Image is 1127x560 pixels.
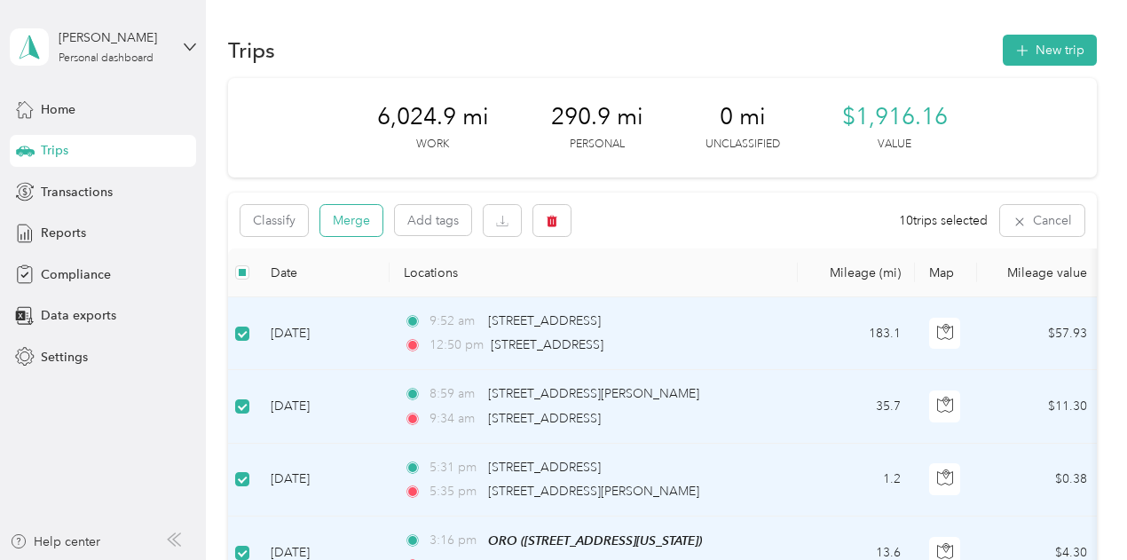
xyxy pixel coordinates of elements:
[1000,205,1084,236] button: Cancel
[41,306,116,325] span: Data exports
[41,141,68,160] span: Trips
[551,103,643,131] span: 290.9 mi
[1028,461,1127,560] iframe: Everlance-gr Chat Button Frame
[899,211,988,230] span: 10 trips selected
[377,103,489,131] span: 6,024.9 mi
[488,460,601,475] span: [STREET_ADDRESS]
[488,484,699,499] span: [STREET_ADDRESS][PERSON_NAME]
[488,533,702,548] span: ORO ([STREET_ADDRESS][US_STATE])
[430,531,480,550] span: 3:16 pm
[488,411,601,426] span: [STREET_ADDRESS]
[430,384,480,404] span: 8:59 am
[240,205,308,236] button: Classify
[798,248,915,297] th: Mileage (mi)
[705,137,780,153] p: Unclassified
[488,313,601,328] span: [STREET_ADDRESS]
[320,205,382,236] button: Merge
[915,248,977,297] th: Map
[59,28,169,47] div: [PERSON_NAME]
[256,297,390,370] td: [DATE]
[430,409,480,429] span: 9:34 am
[395,205,471,235] button: Add tags
[977,370,1101,443] td: $11.30
[977,444,1101,517] td: $0.38
[256,370,390,443] td: [DATE]
[430,335,484,355] span: 12:50 pm
[878,137,911,153] p: Value
[59,53,154,64] div: Personal dashboard
[10,532,100,551] button: Help center
[41,265,111,284] span: Compliance
[41,100,75,119] span: Home
[430,482,480,501] span: 5:35 pm
[1003,35,1097,66] button: New trip
[390,248,798,297] th: Locations
[798,444,915,517] td: 1.2
[256,248,390,297] th: Date
[430,312,480,331] span: 9:52 am
[570,137,625,153] p: Personal
[798,297,915,370] td: 183.1
[977,297,1101,370] td: $57.93
[228,41,275,59] h1: Trips
[491,337,603,352] span: [STREET_ADDRESS]
[430,458,480,477] span: 5:31 pm
[798,370,915,443] td: 35.7
[977,248,1101,297] th: Mileage value
[41,224,86,242] span: Reports
[41,183,113,201] span: Transactions
[256,444,390,517] td: [DATE]
[41,348,88,367] span: Settings
[720,103,766,131] span: 0 mi
[416,137,449,153] p: Work
[488,386,699,401] span: [STREET_ADDRESS][PERSON_NAME]
[842,103,948,131] span: $1,916.16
